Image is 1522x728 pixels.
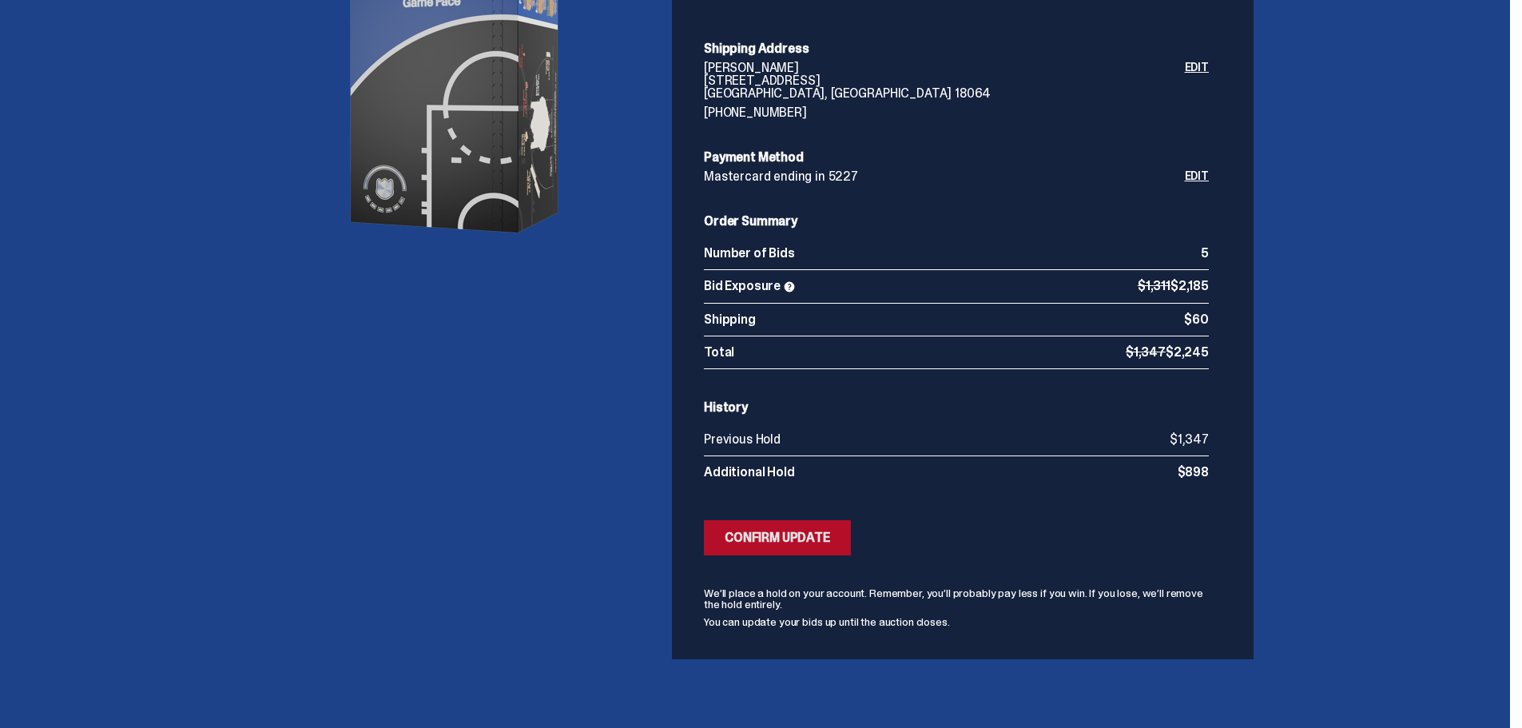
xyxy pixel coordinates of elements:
a: Edit [1185,170,1209,183]
p: $1,347 [1170,433,1209,446]
p: [PERSON_NAME] [704,62,1185,74]
p: $60 [1184,313,1209,326]
p: Total [704,346,1126,359]
span: $1,311 [1138,277,1170,294]
a: Edit [1185,62,1209,119]
p: Additional Hold [704,466,1178,479]
p: [GEOGRAPHIC_DATA], [GEOGRAPHIC_DATA] 18064 [704,87,1185,100]
p: $2,185 [1138,280,1209,293]
p: Bid Exposure [704,280,1138,293]
p: Mastercard ending in 5227 [704,170,1185,183]
p: We’ll place a hold on your account. Remember, you’ll probably pay less if you win. If you lose, w... [704,587,1209,610]
p: [PHONE_NUMBER] [704,106,1185,119]
p: [STREET_ADDRESS] [704,74,1185,87]
h6: Order Summary [704,215,1209,228]
p: Shipping [704,313,1184,326]
div: Confirm Update [725,531,830,544]
span: $1,347 [1126,344,1166,360]
p: 5 [1201,247,1209,260]
h6: Shipping Address [704,42,1209,55]
h6: Payment Method [704,151,1209,164]
button: Confirm Update [704,520,851,555]
p: Previous Hold [704,433,1170,446]
p: Number of Bids [704,247,1201,260]
p: You can update your bids up until the auction closes. [704,616,1209,627]
p: $898 [1178,466,1209,479]
p: $2,245 [1126,346,1209,359]
h6: History [704,401,1209,414]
